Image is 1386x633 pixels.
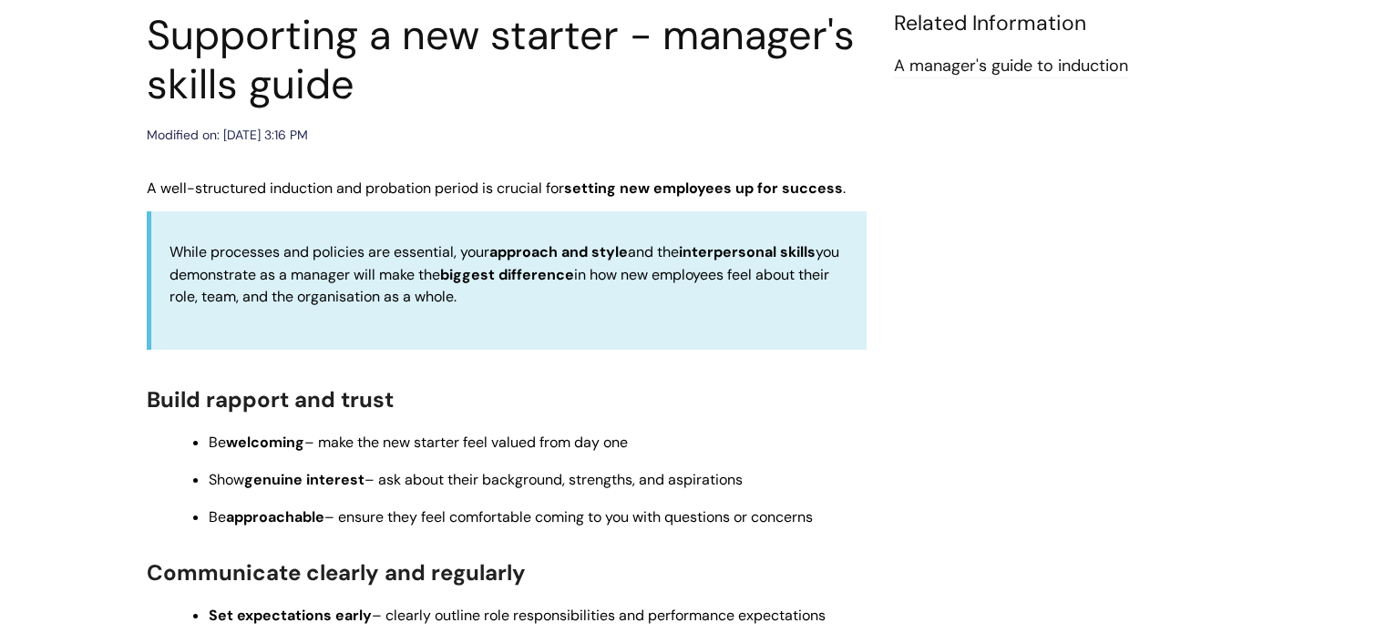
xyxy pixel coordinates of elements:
span: Communicate clearly and regularly [147,558,526,587]
span: While processes and policies are essential, your and the you demonstrate as a manager will make t... [169,242,839,307]
h1: Supporting a new starter - manager's skills guide [147,11,867,109]
span: Show – ask about their background, strengths, and aspirations [209,470,743,489]
strong: welcoming [226,433,304,452]
div: Modified on: [DATE] 3:16 PM [147,124,308,147]
span: Build rapport and trust [147,385,394,413]
span: – clearly outline role responsibilities and performance expectations [209,606,826,625]
span: A well-structured induction and probation period is crucial for . [147,179,846,198]
strong: genuine interest [244,470,364,489]
strong: setting new employees up for success [564,179,843,198]
h4: Related Information [894,11,1240,36]
strong: approach and style [489,242,628,261]
span: Be – ensure they feel comfortable coming to you with questions or concerns [209,507,813,526]
a: A manager's guide to induction [894,55,1128,78]
strong: interpersonal skills [679,242,816,261]
strong: Set expectations early [209,606,372,625]
strong: approachable [226,507,324,526]
strong: biggest difference [440,265,574,284]
span: Be – make the new starter feel valued from day one [209,433,628,452]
